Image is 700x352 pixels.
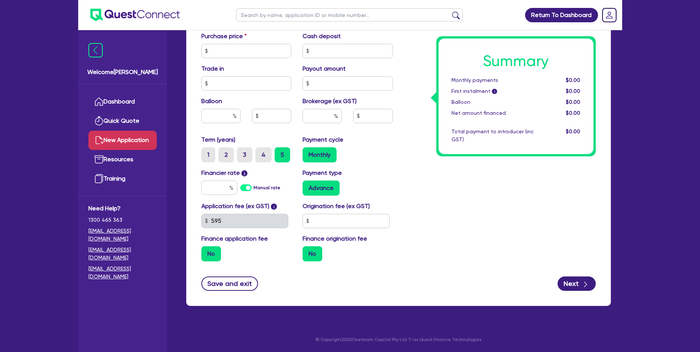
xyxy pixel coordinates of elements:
[446,128,539,144] div: Total payment to introducer (inc GST)
[275,147,290,162] label: 5
[94,136,104,145] img: new-application
[271,204,277,210] span: i
[303,32,341,41] label: Cash deposit
[558,276,596,291] button: Next
[303,246,322,261] label: No
[566,128,580,134] span: $0.00
[181,336,616,343] p: © Copyright 2025 Oneteam Capital Pty Ltd T/as Quest Finance Technologies
[94,155,104,164] img: resources
[566,77,580,83] span: $0.00
[88,246,157,262] a: [EMAIL_ADDRESS][DOMAIN_NAME]
[241,170,247,176] span: i
[88,265,157,281] a: [EMAIL_ADDRESS][DOMAIN_NAME]
[446,98,539,106] div: Balloon
[451,52,581,70] h1: Summary
[566,99,580,105] span: $0.00
[303,135,343,144] label: Payment cycle
[201,135,235,144] label: Term (years)
[566,88,580,94] span: $0.00
[446,109,539,117] div: Net amount financed
[237,147,252,162] label: 3
[88,227,157,243] a: [EMAIL_ADDRESS][DOMAIN_NAME]
[303,202,370,211] label: Origination fee (ex GST)
[600,5,619,25] a: Dropdown toggle
[236,8,463,22] input: Search by name, application ID or mobile number...
[94,174,104,183] img: training
[201,246,221,261] label: No
[303,147,337,162] label: Monthly
[88,43,103,57] img: icon-menu-close
[87,68,158,77] span: Welcome [PERSON_NAME]
[94,116,104,125] img: quick-quote
[201,202,269,211] label: Application fee (ex GST)
[201,32,247,41] label: Purchase price
[303,234,367,243] label: Finance origination fee
[88,111,157,131] a: Quick Quote
[201,168,248,178] label: Financier rate
[218,147,234,162] label: 2
[88,204,157,213] span: Need Help?
[201,147,215,162] label: 1
[303,64,346,73] label: Payout amount
[492,89,497,94] span: i
[255,147,272,162] label: 4
[201,64,224,73] label: Trade in
[88,216,157,224] span: 1300 465 363
[88,131,157,150] a: New Application
[253,184,280,191] label: Manual rate
[303,168,342,178] label: Payment type
[303,97,357,106] label: Brokerage (ex GST)
[201,97,222,106] label: Balloon
[525,8,598,22] a: Return To Dashboard
[88,92,157,111] a: Dashboard
[201,234,268,243] label: Finance application fee
[88,150,157,169] a: Resources
[566,110,580,116] span: $0.00
[446,87,539,95] div: First instalment
[303,181,340,196] label: Advance
[201,276,258,291] button: Save and exit
[88,169,157,188] a: Training
[446,76,539,84] div: Monthly payments
[90,9,180,21] img: quest-connect-logo-blue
